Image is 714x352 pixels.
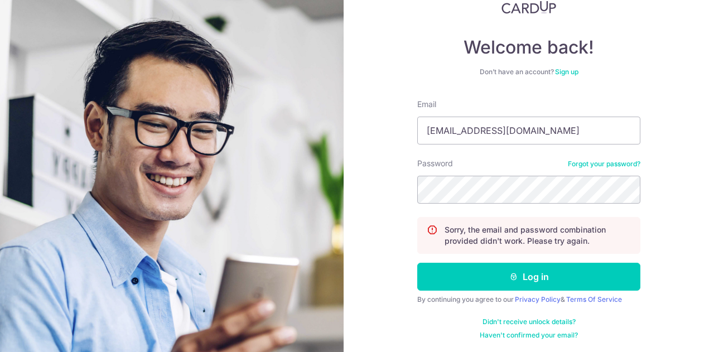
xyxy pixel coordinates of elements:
[555,67,578,76] a: Sign up
[417,99,436,110] label: Email
[417,295,640,304] div: By continuing you agree to our &
[480,331,578,340] a: Haven't confirmed your email?
[417,158,453,169] label: Password
[417,117,640,144] input: Enter your Email
[417,36,640,59] h4: Welcome back!
[566,295,622,303] a: Terms Of Service
[417,67,640,76] div: Don’t have an account?
[501,1,556,14] img: CardUp Logo
[445,224,631,247] p: Sorry, the email and password combination provided didn't work. Please try again.
[568,160,640,168] a: Forgot your password?
[515,295,561,303] a: Privacy Policy
[483,317,576,326] a: Didn't receive unlock details?
[417,263,640,291] button: Log in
